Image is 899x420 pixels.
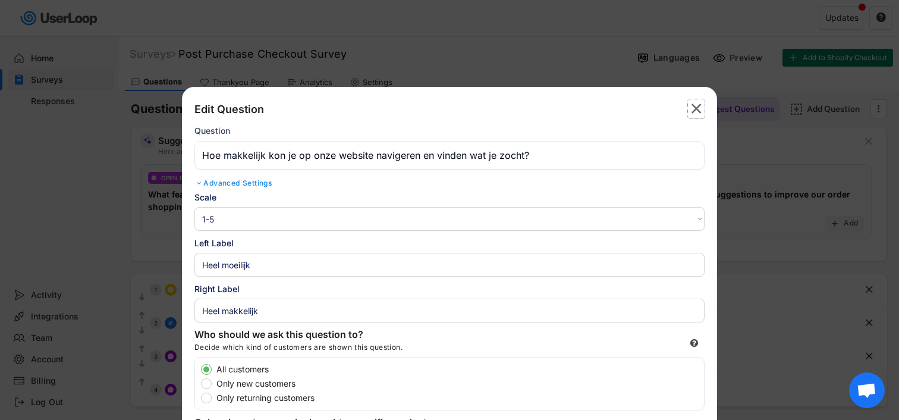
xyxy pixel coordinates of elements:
[194,343,492,357] div: Decide which kind of customers are shown this question.
[194,237,705,249] div: Left Label
[194,141,705,170] input: Type your question here...
[688,99,705,118] button: 
[194,283,705,295] div: Right Label
[213,394,704,402] label: Only returning customers
[194,126,230,136] div: Question
[194,328,432,343] div: Who should we ask this question to?
[691,100,702,117] text: 
[194,102,264,117] div: Edit Question
[213,380,704,388] label: Only new customers
[213,365,704,374] label: All customers
[194,191,705,203] div: Scale
[849,372,885,408] div: Open chat
[194,178,705,188] div: Advanced Settings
